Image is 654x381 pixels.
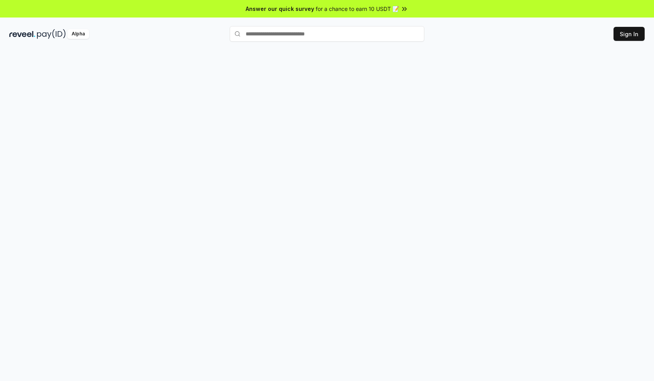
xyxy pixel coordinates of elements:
[37,29,66,39] img: pay_id
[614,27,645,41] button: Sign In
[316,5,399,13] span: for a chance to earn 10 USDT 📝
[246,5,314,13] span: Answer our quick survey
[9,29,35,39] img: reveel_dark
[67,29,89,39] div: Alpha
